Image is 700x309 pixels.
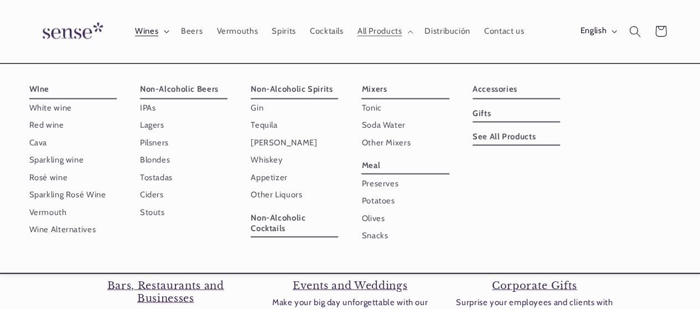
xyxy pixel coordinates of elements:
span: English [580,25,606,38]
span: Distribución [424,26,470,36]
a: Non-Alcoholic Spirits [251,81,338,98]
a: Distribución [418,19,478,43]
a: Snacks [361,227,449,244]
a: Cocktails [303,19,350,43]
a: Beers [174,19,209,43]
a: IPAs [140,99,227,116]
a: Sparkling wine [29,151,117,168]
a: Preserves [361,175,449,192]
a: Appetizer [251,169,338,186]
summary: All Products [350,19,418,43]
a: Accessories [473,81,560,98]
span: All Products [357,26,402,36]
a: Soda Water [361,116,449,133]
a: Sparkling Rosé Wine [29,186,117,203]
button: English [573,20,622,42]
span: Contact us [484,26,524,36]
span: Spirits [272,26,295,36]
a: Vermouths [210,19,265,43]
a: Potatoes [361,192,449,209]
a: Other Liquors [251,186,338,203]
a: [PERSON_NAME] [251,134,338,151]
a: Gin [251,99,338,116]
h4: Events and Weddings [263,279,437,292]
a: Ciders [140,186,227,203]
span: Wines [135,26,158,36]
a: Non-Alcoholic Cocktails [251,209,338,237]
a: Non-Alcoholic Beers [140,81,227,98]
a: Gifts [473,104,560,122]
a: Red wine [29,116,117,133]
a: Blondes [140,151,227,168]
a: Wine Alternatives [29,221,117,238]
img: Sense [29,15,112,47]
span: Beers [181,26,203,36]
a: White wine [29,99,117,116]
a: Pilsners [140,134,227,151]
summary: Wines [128,19,174,43]
a: Meal [361,156,449,174]
a: Mixers [361,81,449,98]
span: Vermouths [216,26,258,36]
h4: Bars, Restaurants and Businesses [79,279,252,305]
span: Cocktails [310,26,344,36]
a: See All Products [473,128,560,145]
a: Olives [361,210,449,227]
summary: Search [622,18,647,44]
a: Whiskey [251,151,338,168]
a: Sense [25,11,117,51]
a: Tonic [361,99,449,116]
h4: Corporate Gifts [448,279,621,292]
a: Rosé wine [29,169,117,186]
a: Cava [29,134,117,151]
a: WIne [29,81,117,98]
a: Spirits [265,19,303,43]
a: Tequila [251,116,338,133]
a: Vermouth [29,203,117,221]
a: Contact us [477,19,531,43]
a: Tostadas [140,169,227,186]
a: Lagers [140,116,227,133]
a: Other Mixers [361,134,449,151]
a: Stouts [140,203,227,221]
